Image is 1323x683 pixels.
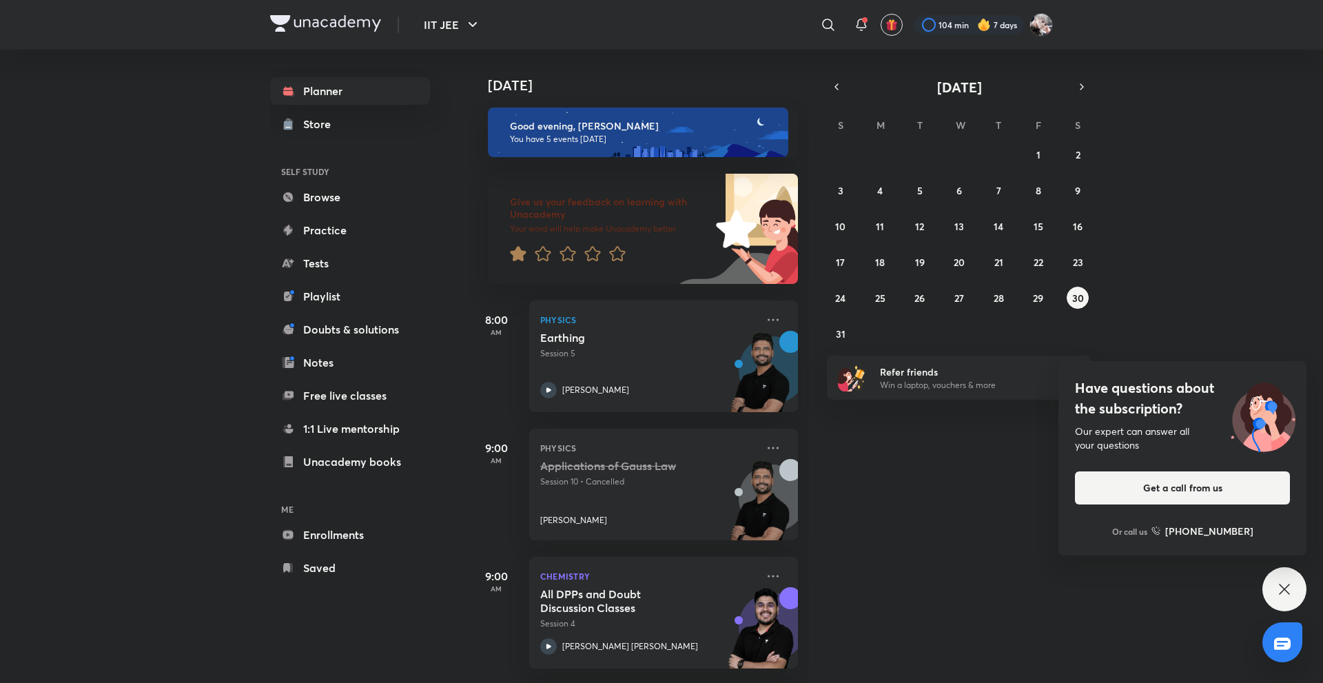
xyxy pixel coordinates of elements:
[954,220,964,233] abbr: August 13, 2025
[270,448,430,476] a: Unacademy books
[1036,119,1041,132] abbr: Friday
[1027,143,1049,165] button: August 1, 2025
[954,256,965,269] abbr: August 20, 2025
[510,223,711,234] p: Your word will help make Unacademy better
[270,316,430,343] a: Doubts & solutions
[996,184,1001,197] abbr: August 7, 2025
[540,459,712,473] h5: Applications of Gauss Law
[909,251,931,273] button: August 19, 2025
[1067,287,1089,309] button: August 30, 2025
[838,184,843,197] abbr: August 3, 2025
[835,292,845,305] abbr: August 24, 2025
[270,15,381,32] img: Company Logo
[1073,256,1083,269] abbr: August 23, 2025
[956,119,965,132] abbr: Wednesday
[869,251,891,273] button: August 18, 2025
[469,456,524,465] p: AM
[722,587,798,682] img: unacademy
[830,251,852,273] button: August 17, 2025
[830,215,852,237] button: August 10, 2025
[830,287,852,309] button: August 24, 2025
[469,312,524,328] h5: 8:00
[915,220,924,233] abbr: August 12, 2025
[994,220,1003,233] abbr: August 14, 2025
[1076,148,1080,161] abbr: August 2, 2025
[1075,184,1080,197] abbr: August 9, 2025
[469,328,524,336] p: AM
[987,179,1009,201] button: August 7, 2025
[540,312,757,328] p: Physics
[1075,425,1290,452] div: Our expert can answer all your questions
[909,215,931,237] button: August 12, 2025
[838,119,843,132] abbr: Sunday
[877,184,883,197] abbr: August 4, 2025
[510,120,776,132] h6: Good evening, [PERSON_NAME]
[838,364,865,391] img: referral
[270,349,430,376] a: Notes
[510,196,711,221] h6: Give us your feedback on learning with Unacademy
[540,587,712,615] h5: All DPPs and Doubt Discussion Classes
[1027,215,1049,237] button: August 15, 2025
[1075,119,1080,132] abbr: Saturday
[1075,378,1290,419] h4: Have questions about the subscription?
[917,184,923,197] abbr: August 5, 2025
[1073,220,1083,233] abbr: August 16, 2025
[540,514,607,527] p: [PERSON_NAME]
[880,379,1049,391] p: Win a laptop, vouchers & more
[270,216,430,244] a: Practice
[996,119,1001,132] abbr: Thursday
[875,256,885,269] abbr: August 18, 2025
[469,568,524,584] h5: 9:00
[270,249,430,277] a: Tests
[917,119,923,132] abbr: Tuesday
[836,256,845,269] abbr: August 17, 2025
[948,287,970,309] button: August 27, 2025
[881,14,903,36] button: avatar
[540,476,757,488] p: Session 10 • Cancelled
[915,256,925,269] abbr: August 19, 2025
[540,568,757,584] p: Chemistry
[270,15,381,35] a: Company Logo
[914,292,925,305] abbr: August 26, 2025
[540,440,757,456] p: Physics
[540,347,757,360] p: Session 5
[1067,251,1089,273] button: August 23, 2025
[270,521,430,549] a: Enrollments
[270,283,430,310] a: Playlist
[937,78,982,96] span: [DATE]
[1036,184,1041,197] abbr: August 8, 2025
[303,116,339,132] div: Store
[885,19,898,31] img: avatar
[488,108,788,157] img: evening
[540,618,757,630] p: Session 4
[1075,471,1290,504] button: Get a call from us
[948,215,970,237] button: August 13, 2025
[994,256,1003,269] abbr: August 21, 2025
[830,179,852,201] button: August 3, 2025
[270,498,430,521] h6: ME
[270,183,430,211] a: Browse
[948,179,970,201] button: August 6, 2025
[994,292,1004,305] abbr: August 28, 2025
[876,220,884,233] abbr: August 11, 2025
[846,77,1072,96] button: [DATE]
[469,440,524,456] h5: 9:00
[876,119,885,132] abbr: Monday
[954,292,964,305] abbr: August 27, 2025
[1034,256,1043,269] abbr: August 22, 2025
[909,287,931,309] button: August 26, 2025
[1033,292,1043,305] abbr: August 29, 2025
[987,215,1009,237] button: August 14, 2025
[977,18,991,32] img: streak
[1067,143,1089,165] button: August 2, 2025
[669,174,798,284] img: feedback_image
[562,384,629,396] p: [PERSON_NAME]
[270,382,430,409] a: Free live classes
[722,459,798,554] img: unacademy
[948,251,970,273] button: August 20, 2025
[869,287,891,309] button: August 25, 2025
[540,331,712,345] h5: Earthing
[562,640,698,653] p: [PERSON_NAME] [PERSON_NAME]
[956,184,962,197] abbr: August 6, 2025
[987,251,1009,273] button: August 21, 2025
